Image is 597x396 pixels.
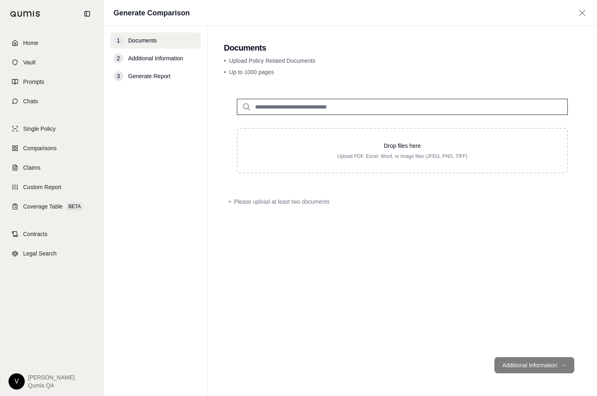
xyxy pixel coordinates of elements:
span: Please upload at least two documents [234,198,330,206]
span: Vault [23,58,36,66]
span: Chats [23,97,38,105]
div: 3 [114,71,123,81]
button: Collapse sidebar [81,7,94,20]
a: Chats [5,92,99,110]
a: Contracts [5,225,99,243]
a: Vault [5,53,99,71]
a: Coverage TableBETA [5,198,99,215]
a: Home [5,34,99,52]
span: Additional Information [128,54,183,62]
a: Comparisons [5,139,99,157]
span: Up to 1000 pages [229,69,274,75]
span: Qumis QA [28,381,75,390]
span: Contracts [23,230,47,238]
span: Upload Policy Related Documents [229,57,315,64]
span: Documents [128,36,157,45]
span: [PERSON_NAME] [28,373,75,381]
span: Prompts [23,78,44,86]
div: V [9,373,25,390]
img: Qumis Logo [10,11,41,17]
a: Legal Search [5,245,99,262]
p: Drop files here [251,142,554,150]
span: Custom Report [23,183,61,191]
a: Single Policy [5,120,99,138]
span: • [224,69,226,75]
span: Claims [23,164,41,172]
a: Claims [5,159,99,177]
span: Single Policy [23,125,56,133]
span: Home [23,39,38,47]
a: Custom Report [5,178,99,196]
span: Coverage Table [23,202,63,211]
div: 1 [114,36,123,45]
div: 2 [114,53,123,63]
a: Prompts [5,73,99,91]
h1: Generate Comparison [114,7,190,19]
p: Upload PDF, Excel, Word, or Image files (JPEG, PNG, TIFF) [251,153,554,160]
span: BETA [66,202,83,211]
span: Comparisons [23,144,56,152]
span: • [229,198,231,206]
h2: Documents [224,42,581,53]
span: • [224,57,226,64]
span: Legal Search [23,249,57,258]
span: Generate Report [128,72,170,80]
